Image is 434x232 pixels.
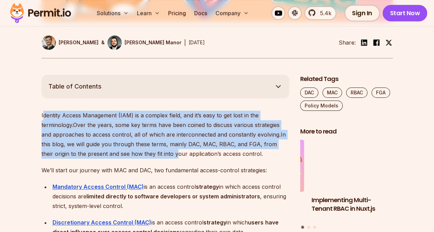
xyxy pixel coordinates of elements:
a: FGA [372,88,390,98]
strong: have [265,219,279,226]
ya-tr-span: 5.4k [320,10,331,16]
a: Pricing [165,6,189,20]
ya-tr-span: Start Now [390,8,420,18]
a: RBAC [346,88,367,98]
ya-tr-span: Identity Access Management (IAM) is a complex field, and it’s easy to get lost in the terminology. [42,112,259,128]
ya-tr-span: Policy Models [305,103,338,108]
ya-tr-span: Implementing Multi-Tenant RBAC in Nuxt.js [312,196,375,213]
button: Go to slide 2 [307,226,310,229]
img: twitter [385,39,392,46]
strong: strategy [203,219,226,226]
a: [PERSON_NAME] [42,35,98,50]
strong: limited directly to software developers or system administrators [86,193,260,200]
img: Gabriel L. Manor [107,35,122,50]
a: Mandatory Access Control (MAC) [52,183,144,190]
div: | [184,38,186,47]
a: Start Now [383,5,427,21]
div: is an access control in which access control decisions are , ensuring strict, system-level control. [52,182,289,211]
a: 5.4k [304,6,336,20]
ya-tr-span: DAC [305,90,314,95]
img: Implementing Multi-Tenant RBAC in Nuxt.js [312,140,404,192]
a: Docs [191,6,210,20]
a: Discretionary Access Control (MAC) [52,219,151,226]
p: & [101,39,105,46]
a: Policy Models [300,101,343,111]
img: Daniel Bass [42,35,56,50]
button: Solutions [94,6,131,20]
strong: users [248,219,263,226]
ya-tr-span: More to read [300,127,337,136]
a: MAC [322,88,342,98]
ya-tr-span: Docs [194,10,207,16]
ya-tr-span: Table of Contents [48,83,102,90]
ya-tr-span: Over the years, some key terms have been coined to discuss various strategies and approaches to a... [42,121,281,138]
ya-tr-span: Pricing [168,10,186,16]
img: linkedin [360,38,368,47]
ya-tr-span: RBAC [351,90,363,95]
button: Company [213,6,251,20]
p: [PERSON_NAME] Manor [125,39,181,46]
li: 1 of 3 [312,140,404,221]
ya-tr-span: Related Tags [300,74,338,83]
img: facebook [372,38,380,47]
ya-tr-span: Share: [339,38,356,47]
a: DAC [300,88,318,98]
button: Learn [134,6,163,20]
ya-tr-span: Company [215,9,241,17]
ya-tr-span: Learn [137,9,152,17]
ya-tr-span: Solutions [97,9,120,17]
ya-tr-span: We’ll start our journey with MAC and DAC, two fundamental access-control strategies: [42,167,267,174]
img: Permit logo [7,1,74,25]
ya-tr-span: [DATE] [189,39,205,45]
a: [PERSON_NAME] Manor [107,35,181,50]
a: Sign In [344,5,380,21]
ya-tr-span: FGA [376,90,386,95]
div: Posts [300,140,393,230]
ya-tr-span: In this blog, we will guide you through these terms, mainly DAC, MAC, RBAC, and FGA, from their o... [42,131,286,157]
p: [PERSON_NAME] [59,39,98,46]
li: 3 of 3 [212,140,304,221]
img: Policy-Based Access Control (PBAC) Isn’t as Great as You Think [212,140,304,192]
button: Go to slide 3 [313,226,316,229]
ya-tr-span: MAC [327,90,338,95]
button: Table of Contents [42,75,289,98]
strong: strategy [196,183,219,190]
ya-tr-span: Sign In [352,8,372,18]
button: Go to slide 1 [301,226,304,229]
